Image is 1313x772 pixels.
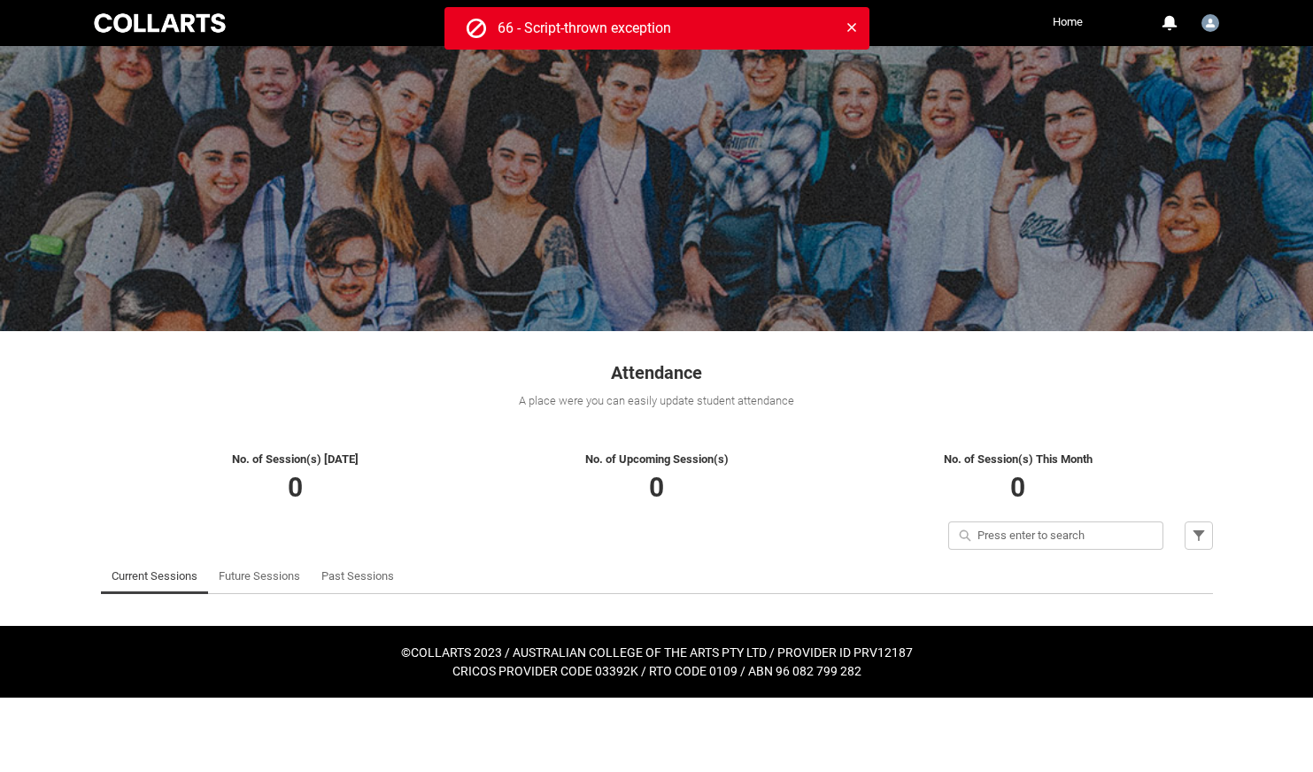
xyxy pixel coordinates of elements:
li: Future Sessions [208,559,311,594]
a: Current Sessions [112,559,197,594]
span: No. of Session(s) [DATE] [232,452,359,466]
span: 0 [1010,472,1025,503]
a: Future Sessions [219,559,300,594]
a: Home [1048,9,1087,35]
span: 0 [288,472,303,503]
li: Current Sessions [101,559,208,594]
li: Past Sessions [311,559,405,594]
span: 66 - Script-thrown exception [498,19,671,36]
span: No. of Session(s) This Month [944,452,1093,466]
div: A place were you can easily update student attendance [101,392,1213,410]
button: User Profile Janice.Muller [1197,7,1224,35]
a: Past Sessions [321,559,394,594]
img: Janice.Muller [1201,14,1219,32]
span: No. of Upcoming Session(s) [585,452,729,466]
button: Filter [1185,521,1213,550]
span: 0 [649,472,664,503]
input: Press enter to search [948,521,1163,550]
span: Attendance [611,362,702,383]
